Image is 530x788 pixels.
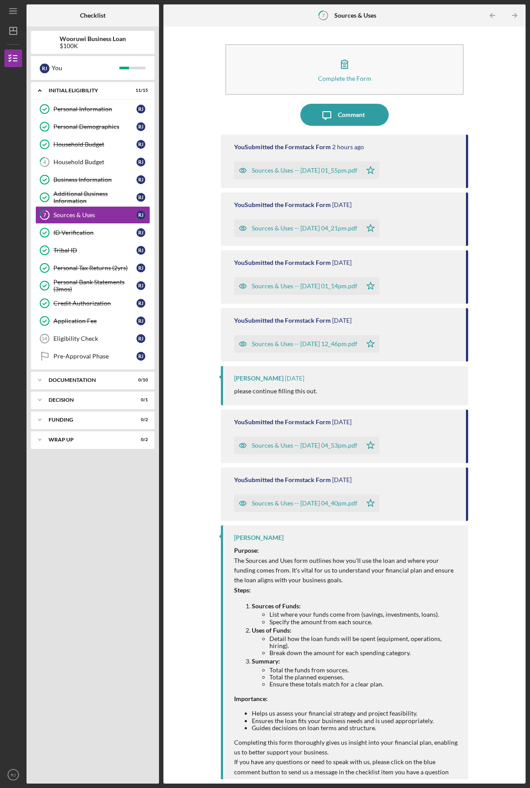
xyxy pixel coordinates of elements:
[252,717,459,724] li: Ensures the loan fits your business needs and is used appropriately.
[40,64,49,73] div: R J
[53,106,136,113] div: Personal Information
[49,397,126,403] div: Decision
[234,162,379,179] button: Sources & Uses -- [DATE] 01_55pm.pdf
[53,353,136,360] div: Pre-Approval Phase
[269,635,459,649] li: Detail how the loan funds will be spent (equipment, operations, hiring).
[225,44,464,95] button: Complete the Form
[35,277,150,294] a: Personal Bank Statements (3mos)RJ
[234,586,251,594] strong: Steps:
[234,437,379,454] button: Sources & Uses -- [DATE] 04_53pm.pdf
[53,141,136,148] div: Household Budget
[35,118,150,136] a: Personal DemographicsRJ
[136,264,145,272] div: R J
[252,500,357,507] div: Sources & Uses -- [DATE] 04_40pm.pdf
[332,419,352,426] time: 2024-11-26 21:53
[252,710,459,717] li: Helps us assess your financial strategy and project feasibility.
[269,674,459,681] li: Total the planned expenses.
[35,241,150,259] a: Tribal IDRJ
[136,140,145,149] div: R J
[136,211,145,219] div: R J
[252,340,357,347] div: Sources & Uses -- [DATE] 12_46pm.pdf
[53,229,136,236] div: ID Verification
[234,143,331,151] div: You Submitted the Formstack Form
[234,476,331,483] div: You Submitted the Formstack Form
[269,681,459,688] li: Ensure these totals match for a clear plan.
[252,602,301,610] strong: Sources of Funds:
[234,534,284,541] div: [PERSON_NAME]
[322,12,325,18] tspan: 7
[132,88,148,93] div: 11 / 15
[234,419,331,426] div: You Submitted the Formstack Form
[136,105,145,113] div: R J
[318,75,371,82] div: Complete the Form
[35,330,150,347] a: 14Eligibility CheckRJ
[252,167,357,174] div: Sources & Uses -- [DATE] 01_55pm.pdf
[269,667,459,674] li: Total the funds from sources.
[234,259,331,266] div: You Submitted the Formstack Form
[132,377,148,383] div: 0 / 10
[53,247,136,254] div: Tribal ID
[53,300,136,307] div: Credit Authorization
[35,206,150,224] a: 7Sources & UsesRJ
[11,773,16,777] text: RJ
[234,277,379,295] button: Sources & Uses -- [DATE] 01_14pm.pdf
[60,35,126,42] b: Wooruwi Business Loan
[234,547,259,554] strong: Purpose:
[136,122,145,131] div: R J
[136,175,145,184] div: R J
[35,153,150,171] a: 4Household BudgetRJ
[234,317,331,324] div: You Submitted the Formstack Form
[234,386,317,396] p: please continue filling this out.
[252,283,357,290] div: Sources & Uses -- [DATE] 01_14pm.pdf
[132,397,148,403] div: 0 / 1
[136,299,145,308] div: R J
[234,738,459,758] p: Completing this form thoroughly gives us insight into your financial plan, enabling us to better ...
[49,417,126,422] div: Funding
[234,219,379,237] button: Sources & Uses -- [DATE] 04_21pm.pdf
[269,611,459,618] li: List where your funds come from (savings, investments, loans).
[35,294,150,312] a: Credit AuthorizationRJ
[53,190,136,204] div: Additional Business Information
[132,417,148,422] div: 0 / 2
[35,189,150,206] a: Additional Business InformationRJ
[136,352,145,361] div: R J
[234,335,379,353] button: Sources & Uses -- [DATE] 12_46pm.pdf
[35,136,150,153] a: Household BudgetRJ
[80,12,106,19] b: Checklist
[42,336,47,341] tspan: 14
[332,201,352,208] time: 2025-01-20 21:21
[53,279,136,293] div: Personal Bank Statements (3mos)
[35,100,150,118] a: Personal InformationRJ
[4,766,22,784] button: RJ
[52,60,119,75] div: You
[43,159,46,165] tspan: 4
[136,228,145,237] div: R J
[136,193,145,202] div: R J
[53,158,136,166] div: Household Budget
[334,12,376,19] b: Sources & Uses
[132,437,148,442] div: 0 / 2
[35,347,150,365] a: Pre-Approval PhaseRJ
[300,104,389,126] button: Comment
[269,649,459,656] li: Break down the amount for each spending category.
[49,437,126,442] div: Wrap up
[49,377,126,383] div: Documentation
[35,259,150,277] a: Personal Tax Returns (2yrs)RJ
[338,104,365,126] div: Comment
[252,657,280,665] strong: Summary:
[234,556,459,585] p: The Sources and Uses form outlines how you'll use the loan and where your funding comes from. It'...
[252,442,357,449] div: Sources & Uses -- [DATE] 04_53pm.pdf
[35,224,150,241] a: ID VerificationRJ
[53,317,136,324] div: Application Fee
[269,618,459,626] li: Specify the amount from each source.
[332,259,352,266] time: 2025-01-20 18:14
[53,335,136,342] div: Eligibility Check
[43,212,46,218] tspan: 7
[53,211,136,219] div: Sources & Uses
[234,494,379,512] button: Sources & Uses -- [DATE] 04_40pm.pdf
[53,176,136,183] div: Business Information
[49,88,126,93] div: Initial Eligibility
[35,171,150,189] a: Business InformationRJ
[252,626,291,634] strong: Uses of Funds:
[136,158,145,166] div: R J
